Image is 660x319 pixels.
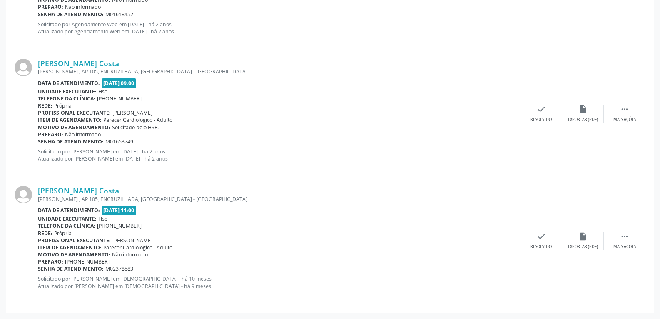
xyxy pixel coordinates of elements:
span: Não informado [112,251,148,258]
i: insert_drive_file [578,232,588,241]
b: Preparo: [38,131,63,138]
i: insert_drive_file [578,105,588,114]
b: Motivo de agendamento: [38,251,110,258]
span: Parecer Cardiologico - Adulto [103,244,172,251]
span: [DATE] 11:00 [102,206,137,215]
div: [PERSON_NAME] , AP 105, ENCRUZILHADA, [GEOGRAPHIC_DATA] - [GEOGRAPHIC_DATA] [38,68,521,75]
span: [PERSON_NAME] [112,237,152,244]
b: Data de atendimento: [38,207,100,214]
img: img [15,59,32,76]
span: M01618452 [105,11,133,18]
b: Motivo de agendamento: [38,124,110,131]
span: Hse [98,215,107,222]
span: Própria [54,102,72,109]
b: Item de agendamento: [38,244,102,251]
b: Data de atendimento: [38,80,100,87]
p: Solicitado por [PERSON_NAME] em [DATE] - há 2 anos Atualizado por [PERSON_NAME] em [DATE] - há 2 ... [38,148,521,162]
b: Telefone da clínica: [38,95,95,102]
i: check [537,105,546,114]
b: Item de agendamento: [38,116,102,123]
a: [PERSON_NAME] Costa [38,186,119,195]
b: Senha de atendimento: [38,11,104,18]
span: Não informado [65,131,101,138]
span: Hse [98,88,107,95]
b: Profissional executante: [38,109,111,116]
div: [PERSON_NAME] , AP 105, ENCRUZILHADA, [GEOGRAPHIC_DATA] - [GEOGRAPHIC_DATA] [38,196,521,203]
span: [DATE] 09:00 [102,78,137,88]
div: Mais ações [613,117,636,123]
span: [PHONE_NUMBER] [65,258,110,265]
span: M01653749 [105,138,133,145]
span: [PHONE_NUMBER] [97,222,142,229]
b: Telefone da clínica: [38,222,95,229]
i:  [620,105,629,114]
p: Solicitado por Agendamento Web em [DATE] - há 2 anos Atualizado por Agendamento Web em [DATE] - h... [38,21,521,35]
b: Preparo: [38,3,63,10]
b: Rede: [38,102,52,109]
b: Rede: [38,230,52,237]
span: M02378583 [105,265,133,272]
b: Profissional executante: [38,237,111,244]
p: Solicitado por [PERSON_NAME] em [DEMOGRAPHIC_DATA] - há 10 meses Atualizado por [PERSON_NAME] em ... [38,275,521,289]
span: Solicitado pelo HSE. [112,124,159,131]
div: Exportar (PDF) [568,117,598,123]
b: Preparo: [38,258,63,265]
div: Resolvido [530,244,552,250]
div: Resolvido [530,117,552,123]
b: Unidade executante: [38,215,97,222]
a: [PERSON_NAME] Costa [38,59,119,68]
i: check [537,232,546,241]
span: Própria [54,230,72,237]
span: [PHONE_NUMBER] [97,95,142,102]
img: img [15,186,32,203]
i:  [620,232,629,241]
b: Unidade executante: [38,88,97,95]
span: [PERSON_NAME] [112,109,152,116]
span: Não informado [65,3,101,10]
b: Senha de atendimento: [38,138,104,145]
b: Senha de atendimento: [38,265,104,272]
div: Exportar (PDF) [568,244,598,250]
div: Mais ações [613,244,636,250]
span: Parecer Cardiologico - Adulto [103,116,172,123]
